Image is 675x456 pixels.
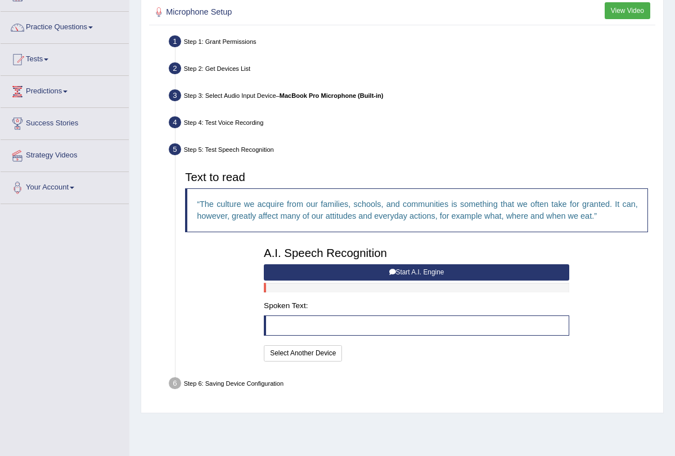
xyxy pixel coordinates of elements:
[1,108,129,136] a: Success Stories
[165,141,659,161] div: Step 5: Test Speech Recognition
[1,76,129,104] a: Predictions
[165,87,659,107] div: Step 3: Select Audio Input Device
[1,12,129,40] a: Practice Questions
[165,374,659,395] div: Step 6: Saving Device Configuration
[264,264,569,281] button: Start A.I. Engine
[276,92,384,99] span: –
[605,2,650,19] button: View Video
[197,200,638,220] q: The culture we acquire from our families, schools, and communities is something that we often tak...
[264,302,569,310] h4: Spoken Text:
[264,345,342,362] button: Select Another Device
[1,44,129,72] a: Tests
[1,140,129,168] a: Strategy Videos
[185,171,648,183] h3: Text to read
[152,5,462,20] h2: Microphone Setup
[264,247,569,259] h3: A.I. Speech Recognition
[165,114,659,134] div: Step 4: Test Voice Recording
[165,33,659,53] div: Step 1: Grant Permissions
[165,60,659,80] div: Step 2: Get Devices List
[1,172,129,200] a: Your Account
[280,92,384,99] b: MacBook Pro Microphone (Built-in)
